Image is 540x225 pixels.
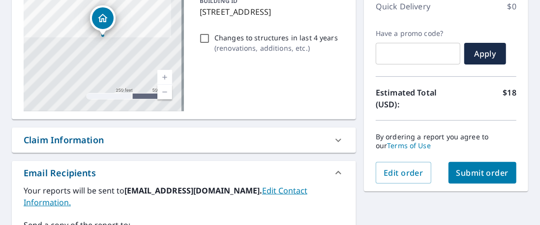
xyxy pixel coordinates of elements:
[376,162,431,184] button: Edit order
[376,87,446,110] p: Estimated Total (USD):
[157,70,172,85] a: Current Level 17, Zoom In
[124,185,262,196] b: [EMAIL_ADDRESS][DOMAIN_NAME].
[456,167,509,178] span: Submit order
[24,133,104,147] div: Claim Information
[503,87,516,110] p: $18
[384,167,423,178] span: Edit order
[214,32,338,43] p: Changes to structures in last 4 years
[157,85,172,99] a: Current Level 17, Zoom Out
[12,161,356,185] div: Email Recipients
[214,43,338,53] p: ( renovations, additions, etc. )
[90,5,116,36] div: Dropped pin, building 1, Residential property, 1831 NE 121st Ave Portland, OR 97220
[376,132,516,150] p: By ordering a report you agree to our
[376,0,430,12] p: Quick Delivery
[464,43,506,64] button: Apply
[24,185,344,208] label: Your reports will be sent to
[24,166,96,180] div: Email Recipients
[200,6,340,18] p: [STREET_ADDRESS]
[12,128,356,153] div: Claim Information
[508,0,516,12] p: $0
[449,162,517,184] button: Submit order
[376,29,460,38] label: Have a promo code?
[472,48,498,59] span: Apply
[387,141,431,150] a: Terms of Use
